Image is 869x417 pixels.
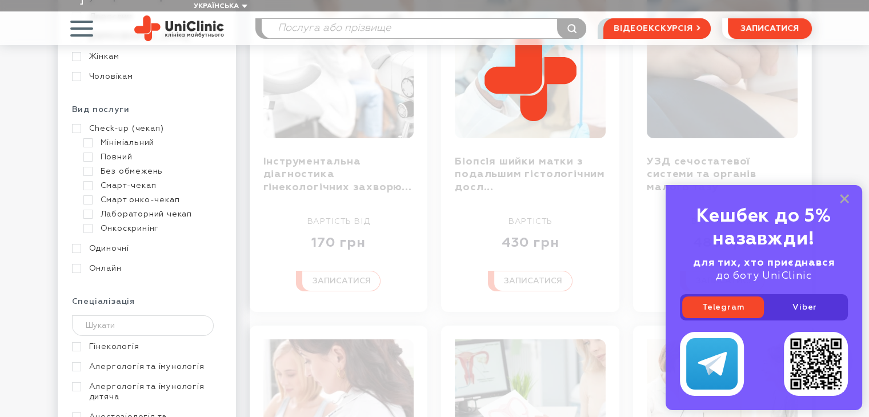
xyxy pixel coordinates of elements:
a: Гінекологія [72,342,219,352]
a: Онкоскринінг [83,223,219,234]
a: Check-up (чекап) [72,123,219,134]
a: відеоекскурсія [603,18,710,39]
a: Telegram [682,296,764,318]
div: до боту UniClinic [680,256,848,283]
div: Вид послуги [72,105,222,123]
button: записатися [728,18,812,39]
input: Послуга або прізвище [262,19,586,38]
a: Чоловікам [72,71,219,82]
a: Алергологія та імунологія [72,362,219,372]
span: записатися [740,25,799,33]
a: Лабораторний чекап [83,209,219,219]
button: Українська [191,2,247,11]
a: Алергологія та імунологія дитяча [72,382,219,402]
a: Онлайн [72,263,219,274]
a: Одиночні [72,243,219,254]
a: Смарт-чекап [83,181,219,191]
a: Viber [764,296,846,318]
a: Повний [83,152,219,162]
span: відеоекскурсія [614,19,692,38]
img: Uniclinic [134,15,224,41]
a: Мініміальний [83,138,219,148]
span: Українська [194,3,239,10]
a: Смарт онко-чекап [83,195,219,205]
a: Без обмежень [83,166,219,177]
div: Спеціалізація [72,296,222,315]
b: для тих, хто приєднався [693,258,835,268]
div: Кешбек до 5% назавжди! [680,205,848,251]
a: Жінкам [72,51,219,62]
input: Шукати [72,315,214,336]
